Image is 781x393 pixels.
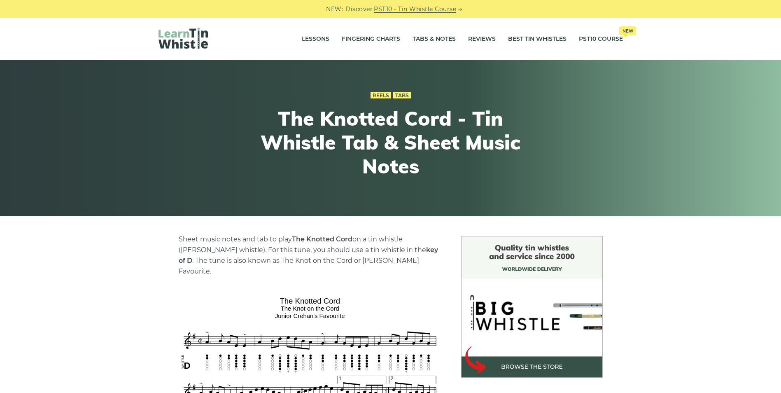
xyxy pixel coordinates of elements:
p: Sheet music notes and tab to play on a tin whistle ([PERSON_NAME] whistle). For this tune, you sh... [179,234,441,277]
strong: key of D [179,246,438,264]
a: Best Tin Whistles [508,29,567,49]
a: Reviews [468,29,496,49]
a: Tabs & Notes [413,29,456,49]
a: Reels [371,92,391,99]
img: LearnTinWhistle.com [159,28,208,49]
span: New [619,26,636,35]
a: PST10 CourseNew [579,29,623,49]
strong: The Knotted Cord [292,235,352,243]
a: Fingering Charts [342,29,400,49]
img: BigWhistle Tin Whistle Store [461,236,603,378]
a: Tabs [393,92,411,99]
h1: The Knotted Cord - Tin Whistle Tab & Sheet Music Notes [239,107,542,178]
a: Lessons [302,29,329,49]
